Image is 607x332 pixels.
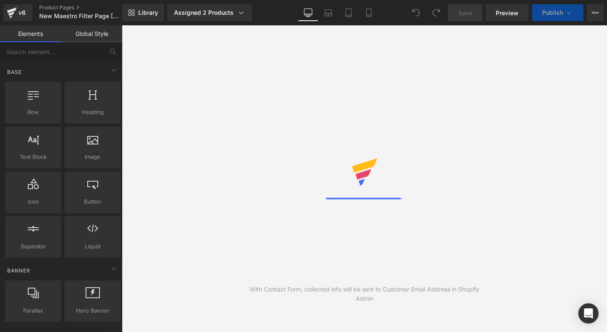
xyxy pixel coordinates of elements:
[17,7,27,18] div: v6
[67,242,118,251] span: Liquid
[122,4,164,21] a: New Library
[496,8,518,17] span: Preview
[359,4,379,21] a: Mobile
[6,267,31,275] span: Banner
[318,4,338,21] a: Laptop
[8,152,59,161] span: Text Block
[174,8,245,17] div: Assigned 2 Products
[67,306,118,315] span: Hero Banner
[39,13,120,19] span: New Maestro Filter Page [DATE]
[587,4,604,21] button: More
[298,4,318,21] a: Desktop
[67,197,118,206] span: Button
[8,306,59,315] span: Parallax
[67,108,118,117] span: Heading
[39,4,136,11] a: Product Pages
[532,4,583,21] button: Publish
[8,108,59,117] span: Row
[3,4,32,21] a: v6
[458,8,472,17] span: Save
[61,25,122,42] a: Global Style
[67,152,118,161] span: Image
[6,68,23,76] span: Base
[338,4,359,21] a: Tablet
[8,197,59,206] span: Icon
[578,303,599,324] div: Open Intercom Messenger
[8,242,59,251] span: Separator
[243,285,486,303] div: With Contact Form, collected info will be sent to Customer Email Address in Shopify Admin
[542,9,563,16] span: Publish
[408,4,424,21] button: Undo
[138,9,158,16] span: Library
[486,4,529,21] a: Preview
[428,4,445,21] button: Redo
